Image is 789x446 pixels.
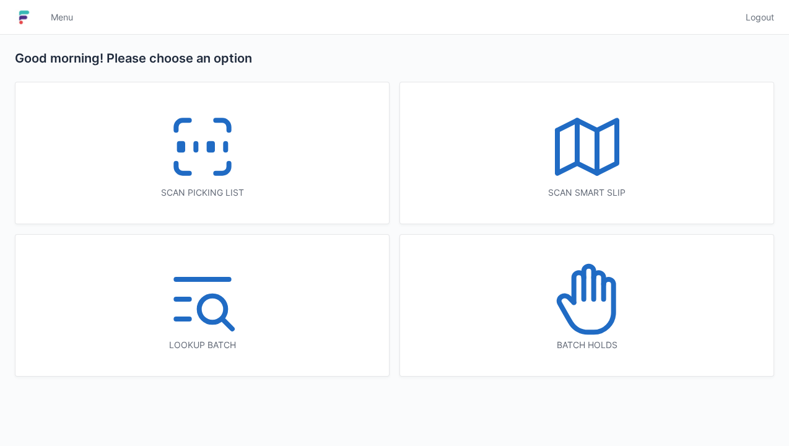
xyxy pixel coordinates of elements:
[40,339,364,351] div: Lookup batch
[40,186,364,199] div: Scan picking list
[15,82,390,224] a: Scan picking list
[738,6,774,28] a: Logout
[15,7,33,27] img: logo-small.jpg
[399,82,774,224] a: Scan smart slip
[15,234,390,377] a: Lookup batch
[15,50,774,67] h2: Good morning! Please choose an option
[746,11,774,24] span: Logout
[399,234,774,377] a: Batch holds
[51,11,73,24] span: Menu
[425,339,749,351] div: Batch holds
[43,6,81,28] a: Menu
[425,186,749,199] div: Scan smart slip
